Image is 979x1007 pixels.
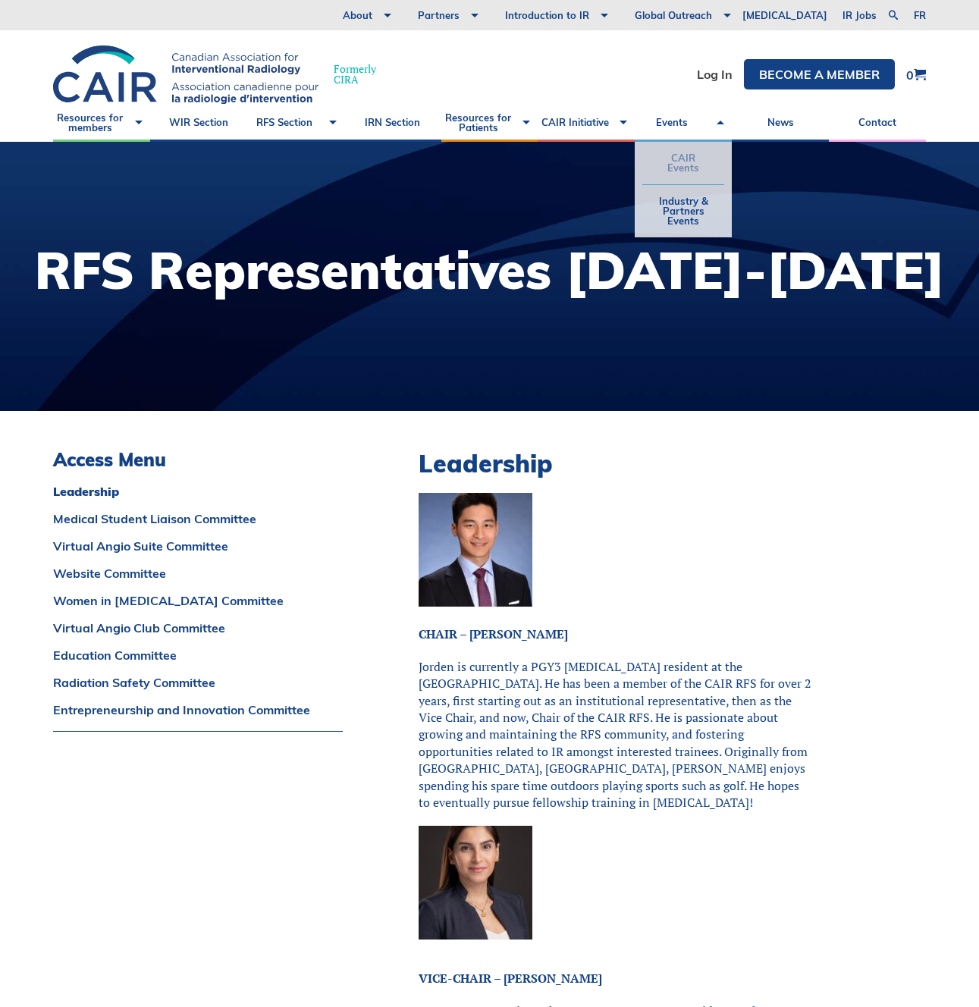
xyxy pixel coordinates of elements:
[344,104,441,142] a: IRN Section
[53,104,150,142] a: Resources for members
[247,104,344,142] a: RFS Section
[441,104,538,142] a: Resources for Patients
[744,59,895,89] a: Become a member
[906,68,926,81] a: 0
[53,45,391,104] a: FormerlyCIRA
[53,622,343,634] a: Virtual Angio Club Committee
[419,658,811,811] span: Jorden is currently a PGY3 [MEDICAL_DATA] resident at the [GEOGRAPHIC_DATA]. He has been a member...
[419,626,568,642] strong: CHAIR – [PERSON_NAME]
[538,104,635,142] a: CAIR Initiative
[53,485,343,497] a: Leadership
[642,142,724,184] a: CAIR Events
[53,676,343,689] a: Radiation Safety Committee
[419,970,602,987] strong: VICE-CHAIR – [PERSON_NAME]
[53,704,343,716] a: Entrepreneurship and Innovation Committee
[53,567,343,579] a: Website Committee
[697,68,733,80] a: Log In
[53,649,343,661] a: Education Committee
[829,104,926,142] a: Contact
[53,594,343,607] a: Women in [MEDICAL_DATA] Committee
[53,449,343,471] h3: Access Menu
[53,540,343,552] a: Virtual Angio Suite Committee
[419,449,812,478] h2: Leadership
[642,185,724,237] a: Industry & Partners Events
[334,64,376,85] span: Formerly CIRA
[914,11,926,20] a: fr
[53,513,343,525] a: Medical Student Liaison Committee
[150,104,247,142] a: WIR Section
[732,104,829,142] a: News
[635,104,732,142] a: Events
[35,245,945,296] h1: RFS Representatives [DATE]-[DATE]
[53,45,318,104] img: CIRA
